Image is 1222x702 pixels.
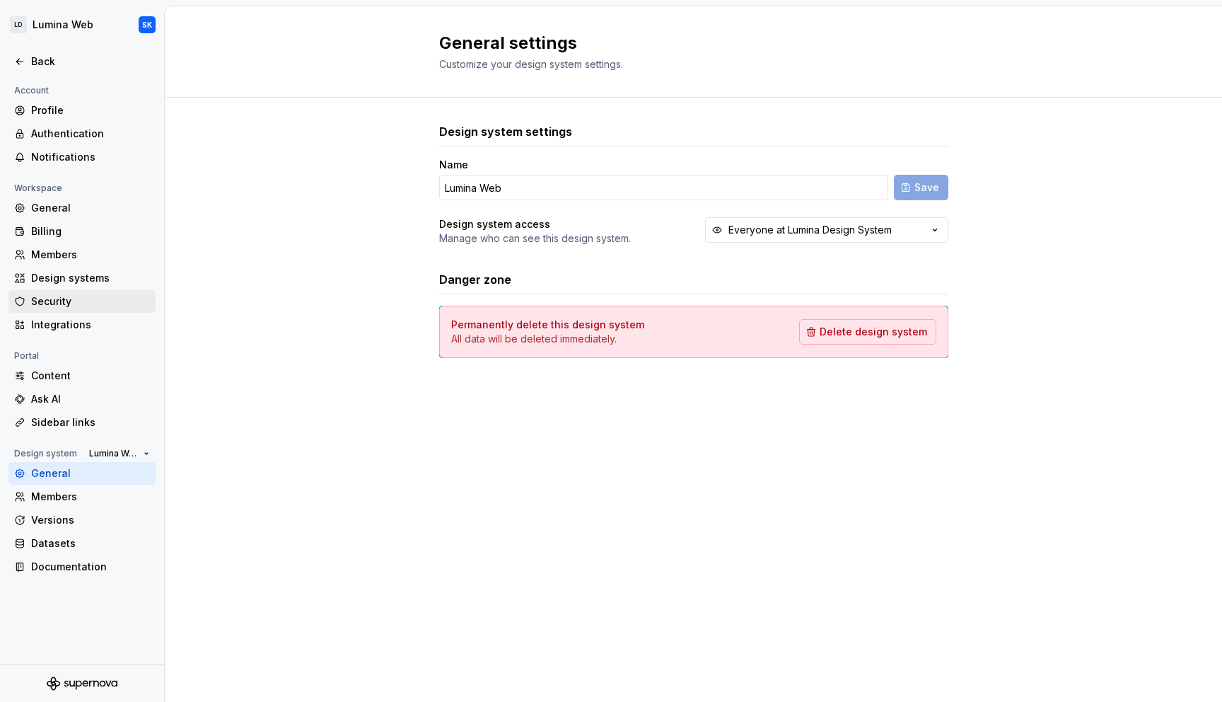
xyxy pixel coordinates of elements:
a: Members [8,485,156,508]
span: Delete design system [820,325,927,339]
a: Security [8,290,156,313]
div: LD [10,16,27,33]
div: Security [31,294,150,309]
div: Lumina Web [33,18,93,32]
a: General [8,462,156,485]
a: Design systems [8,267,156,289]
a: Content [8,364,156,387]
label: Name [439,158,468,172]
a: Sidebar links [8,411,156,434]
div: Back [31,54,150,69]
div: Authentication [31,127,150,141]
h4: Design system access [439,217,550,231]
span: Lumina Web [89,448,138,459]
div: Versions [31,513,150,527]
div: Integrations [31,318,150,332]
svg: Supernova Logo [47,677,117,691]
a: General [8,197,156,219]
div: SK [142,19,152,30]
h4: Permanently delete this design system [451,318,644,332]
div: Everyone at Lumina Design System [728,223,892,237]
button: Delete design system [799,319,936,345]
div: Sidebar links [31,415,150,430]
div: Design systems [31,271,150,285]
div: Workspace [8,180,68,197]
div: Ask AI [31,392,150,406]
div: Members [31,248,150,262]
a: Notifications [8,146,156,168]
div: General [31,201,150,215]
a: Datasets [8,532,156,555]
div: General [31,466,150,481]
h3: Design system settings [439,123,572,140]
a: Members [8,243,156,266]
a: Back [8,50,156,73]
div: Profile [31,103,150,117]
div: Documentation [31,560,150,574]
p: Manage who can see this design system. [439,231,631,246]
div: Content [31,369,150,383]
div: Portal [8,347,45,364]
a: Profile [8,99,156,122]
span: Customize your design system settings. [439,58,623,70]
button: Everyone at Lumina Design System [705,217,948,243]
div: Billing [31,224,150,238]
a: Authentication [8,122,156,145]
div: Notifications [31,150,150,164]
a: Ask AI [8,388,156,410]
a: Documentation [8,556,156,578]
a: Integrations [8,313,156,336]
button: LDLumina WebSK [3,9,161,40]
p: All data will be deleted immediately. [451,332,644,346]
a: Billing [8,220,156,243]
h2: General settings [439,32,931,54]
div: Members [31,490,150,504]
div: Design system [8,445,83,462]
div: Account [8,82,54,99]
h3: Danger zone [439,271,511,288]
div: Datasets [31,536,150,551]
a: Versions [8,509,156,531]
